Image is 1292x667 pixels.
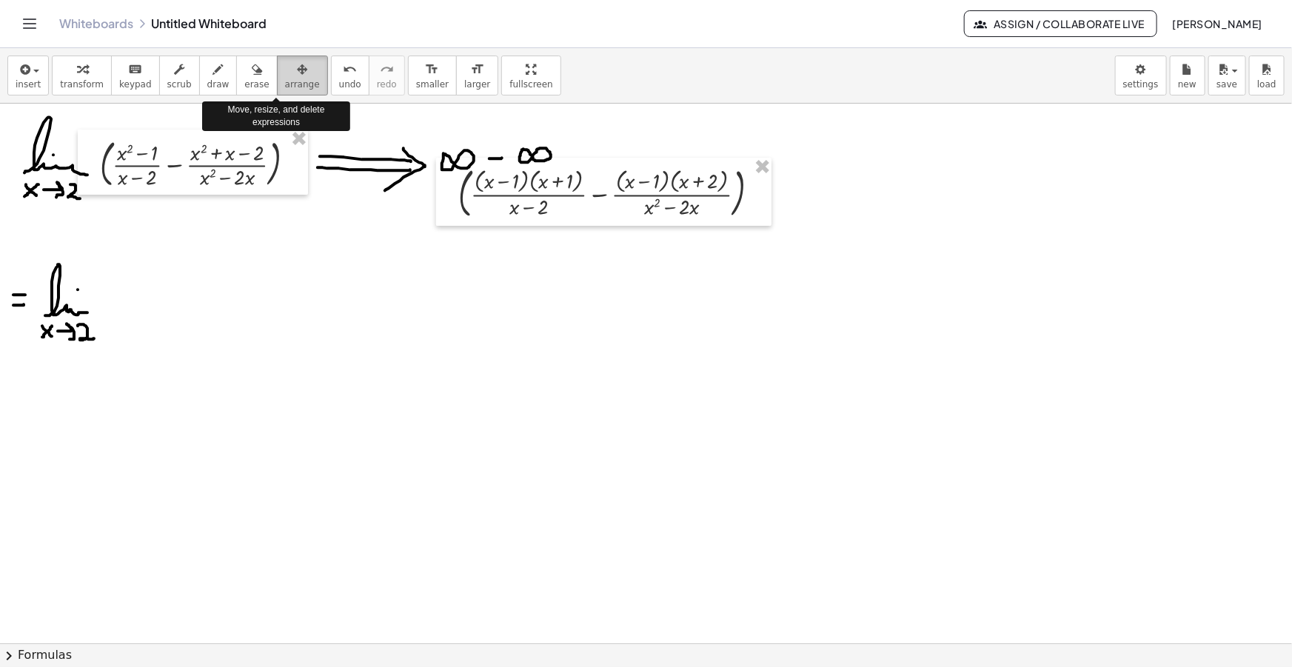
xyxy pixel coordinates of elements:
button: undoundo [331,56,369,95]
span: transform [60,79,104,90]
a: Whiteboards [59,16,133,31]
button: draw [199,56,238,95]
span: arrange [285,79,320,90]
span: settings [1123,79,1159,90]
span: new [1178,79,1196,90]
button: fullscreen [501,56,560,95]
span: Assign / Collaborate Live [977,17,1145,30]
button: save [1208,56,1246,95]
button: Toggle navigation [18,12,41,36]
span: draw [207,79,230,90]
span: insert [16,79,41,90]
button: erase [236,56,277,95]
button: format_sizesmaller [408,56,457,95]
button: [PERSON_NAME] [1160,10,1274,37]
button: load [1249,56,1285,95]
span: fullscreen [509,79,552,90]
i: redo [380,61,394,78]
i: keyboard [128,61,142,78]
span: save [1216,79,1237,90]
span: smaller [416,79,449,90]
button: settings [1115,56,1167,95]
i: undo [343,61,357,78]
button: Assign / Collaborate Live [964,10,1157,37]
button: new [1170,56,1205,95]
span: [PERSON_NAME] [1172,17,1262,30]
span: redo [377,79,397,90]
button: format_sizelarger [456,56,498,95]
i: format_size [425,61,439,78]
span: load [1257,79,1276,90]
i: format_size [470,61,484,78]
span: erase [244,79,269,90]
div: Move, resize, and delete expressions [202,101,350,131]
button: transform [52,56,112,95]
button: keyboardkeypad [111,56,160,95]
button: arrange [277,56,328,95]
button: redoredo [369,56,405,95]
span: keypad [119,79,152,90]
span: undo [339,79,361,90]
button: insert [7,56,49,95]
button: scrub [159,56,200,95]
span: scrub [167,79,192,90]
span: larger [464,79,490,90]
